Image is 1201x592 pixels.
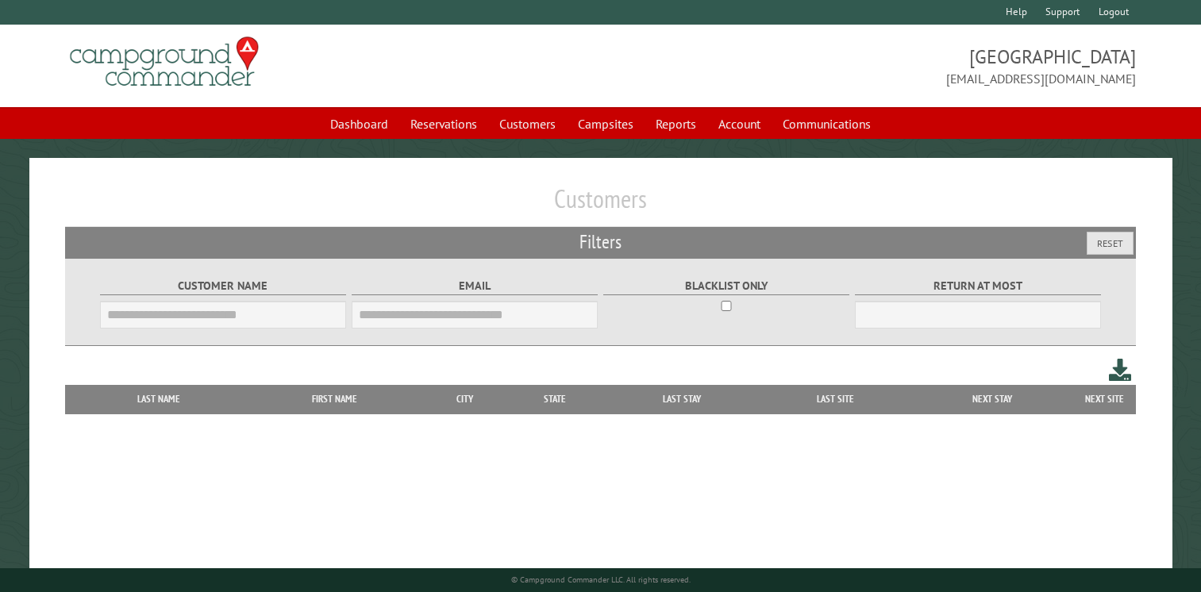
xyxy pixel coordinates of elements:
[773,109,880,139] a: Communications
[100,277,347,295] label: Customer Name
[505,385,604,413] th: State
[321,109,398,139] a: Dashboard
[709,109,770,139] a: Account
[73,385,245,413] th: Last Name
[912,385,1073,413] th: Next Stay
[604,385,759,413] th: Last Stay
[65,183,1136,227] h1: Customers
[511,575,691,585] small: © Campground Commander LLC. All rights reserved.
[568,109,643,139] a: Campsites
[65,31,264,93] img: Campground Commander
[65,227,1136,257] h2: Filters
[760,385,912,413] th: Last Site
[1087,232,1134,255] button: Reset
[855,277,1102,295] label: Return at most
[244,385,425,413] th: First Name
[603,277,850,295] label: Blacklist only
[401,109,487,139] a: Reservations
[490,109,565,139] a: Customers
[1109,356,1132,385] a: Download this customer list (.csv)
[601,44,1137,88] span: [GEOGRAPHIC_DATA] [EMAIL_ADDRESS][DOMAIN_NAME]
[425,385,505,413] th: City
[352,277,599,295] label: Email
[646,109,706,139] a: Reports
[1072,385,1136,413] th: Next Site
